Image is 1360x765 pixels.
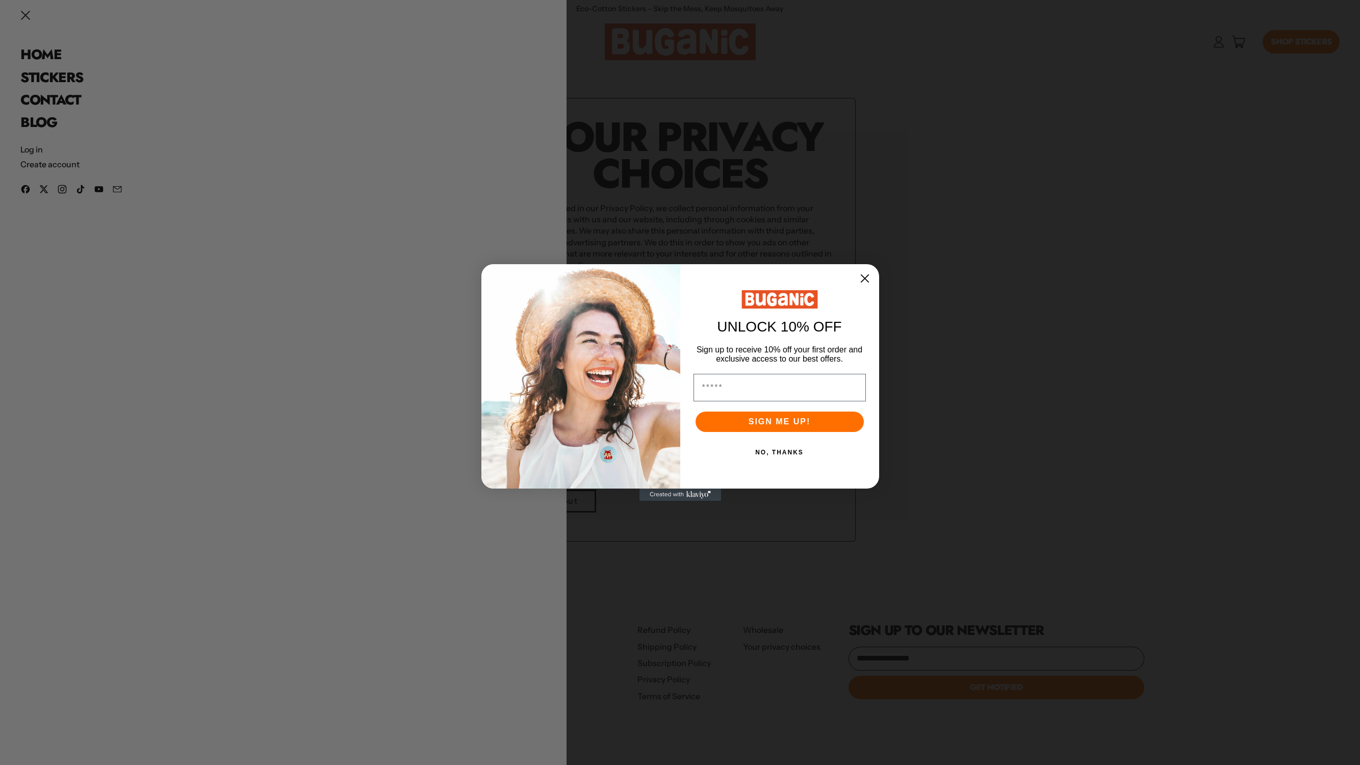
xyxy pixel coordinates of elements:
[741,290,818,309] img: Buganic
[697,345,862,363] span: Sign up to receive 10% off your first order and exclusive access to our best offers.
[856,269,874,288] button: Close dialog
[694,442,866,463] button: NO, THANKS
[696,412,864,432] button: SIGN ME UP!
[481,264,680,489] img: 52733373-90c9-48d4-85dc-58dc18dbc25f.png
[717,319,841,335] span: UNLOCK 10% OFF
[639,489,721,501] a: Created with Klaviyo - opens in a new tab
